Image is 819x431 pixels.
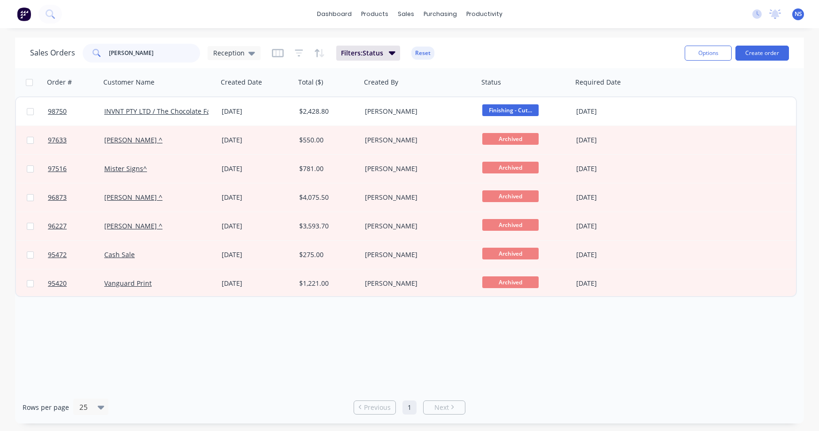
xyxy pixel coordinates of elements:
[575,78,621,87] div: Required Date
[299,164,355,173] div: $781.00
[104,107,236,116] a: INVNT PTY LTD / The Chocolate Factory 1A
[48,193,67,202] span: 96873
[735,46,789,61] button: Create order
[48,269,104,298] a: 95420
[221,78,262,87] div: Created Date
[299,221,355,231] div: $3,593.70
[341,48,383,58] span: Filters: Status
[482,276,539,288] span: Archived
[482,133,539,145] span: Archived
[364,78,398,87] div: Created By
[365,193,469,202] div: [PERSON_NAME]
[30,48,75,57] h1: Sales Orders
[222,107,292,116] div: [DATE]
[576,164,651,173] div: [DATE]
[48,279,67,288] span: 95420
[23,403,69,412] span: Rows per page
[48,164,67,173] span: 97516
[365,135,469,145] div: [PERSON_NAME]
[104,135,162,144] a: [PERSON_NAME] ^
[299,250,355,259] div: $275.00
[365,107,469,116] div: [PERSON_NAME]
[482,104,539,116] span: Finishing - Cut...
[104,193,162,202] a: [PERSON_NAME] ^
[48,241,104,269] a: 95472
[104,279,152,288] a: Vanguard Print
[576,279,651,288] div: [DATE]
[104,164,147,173] a: Mister Signs^
[48,135,67,145] span: 97633
[482,219,539,231] span: Archived
[222,164,292,173] div: [DATE]
[48,250,67,259] span: 95472
[104,250,135,259] a: Cash Sale
[48,97,104,125] a: 98750
[365,164,469,173] div: [PERSON_NAME]
[48,107,67,116] span: 98750
[354,403,395,412] a: Previous page
[299,279,355,288] div: $1,221.00
[222,193,292,202] div: [DATE]
[356,7,393,21] div: products
[481,78,501,87] div: Status
[576,221,651,231] div: [DATE]
[364,403,391,412] span: Previous
[47,78,72,87] div: Order #
[424,403,465,412] a: Next page
[109,44,201,63] input: Search...
[104,221,162,230] a: [PERSON_NAME] ^
[103,78,155,87] div: Customer Name
[299,193,355,202] div: $4,075.50
[222,279,292,288] div: [DATE]
[402,400,417,415] a: Page 1 is your current page
[482,190,539,202] span: Archived
[222,135,292,145] div: [DATE]
[312,7,356,21] a: dashboard
[685,46,732,61] button: Options
[365,221,469,231] div: [PERSON_NAME]
[48,183,104,212] a: 96873
[336,46,400,61] button: Filters:Status
[576,135,651,145] div: [DATE]
[365,279,469,288] div: [PERSON_NAME]
[576,250,651,259] div: [DATE]
[222,250,292,259] div: [DATE]
[365,250,469,259] div: [PERSON_NAME]
[393,7,419,21] div: sales
[299,135,355,145] div: $550.00
[299,107,355,116] div: $2,428.80
[298,78,323,87] div: Total ($)
[482,162,539,173] span: Archived
[462,7,507,21] div: productivity
[350,400,469,415] ul: Pagination
[48,126,104,154] a: 97633
[795,10,802,18] span: NS
[576,107,651,116] div: [DATE]
[48,212,104,240] a: 96227
[411,47,434,60] button: Reset
[482,248,539,259] span: Archived
[419,7,462,21] div: purchasing
[48,221,67,231] span: 96227
[213,48,245,58] span: Reception
[576,193,651,202] div: [DATE]
[434,403,449,412] span: Next
[48,155,104,183] a: 97516
[17,7,31,21] img: Factory
[222,221,292,231] div: [DATE]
